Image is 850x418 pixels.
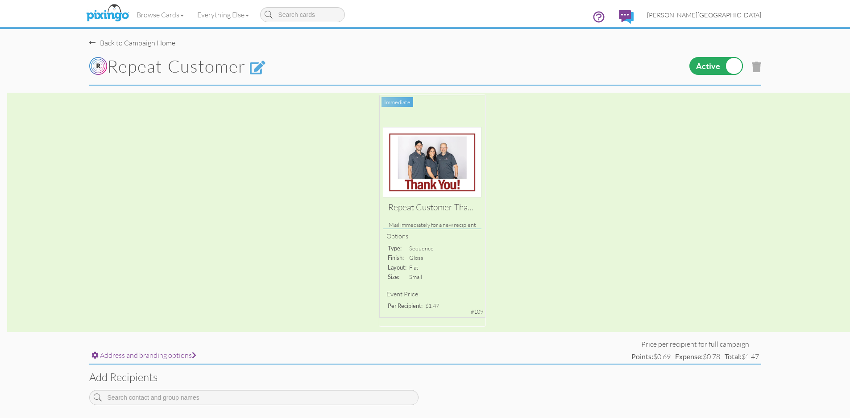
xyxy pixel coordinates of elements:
input: Search cards [260,7,345,22]
td: $0.78 [673,349,722,364]
strong: Points: [631,352,653,361]
img: comments.svg [619,10,634,24]
strong: Expense: [675,352,703,361]
span: [PERSON_NAME][GEOGRAPHIC_DATA] [647,11,761,19]
a: [PERSON_NAME][GEOGRAPHIC_DATA] [640,4,768,26]
td: $1.47 [722,349,761,364]
div: Back to Campaign Home [89,38,175,48]
img: pixingo logo [84,2,131,25]
a: Everything Else [191,4,256,26]
td: $0.69 [629,349,673,364]
span: Address and branding options [100,351,196,360]
a: Browse Cards [130,4,191,26]
h3: Add recipients [89,371,761,383]
strong: Total: [725,352,742,361]
nav-back: Campaign Home [89,29,761,48]
img: Rippll_circleswR.png [89,57,107,75]
h1: Repeat Customer [89,57,533,76]
input: Search contact and group names [89,390,419,405]
td: Price per recipient for full campaign [629,339,761,349]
